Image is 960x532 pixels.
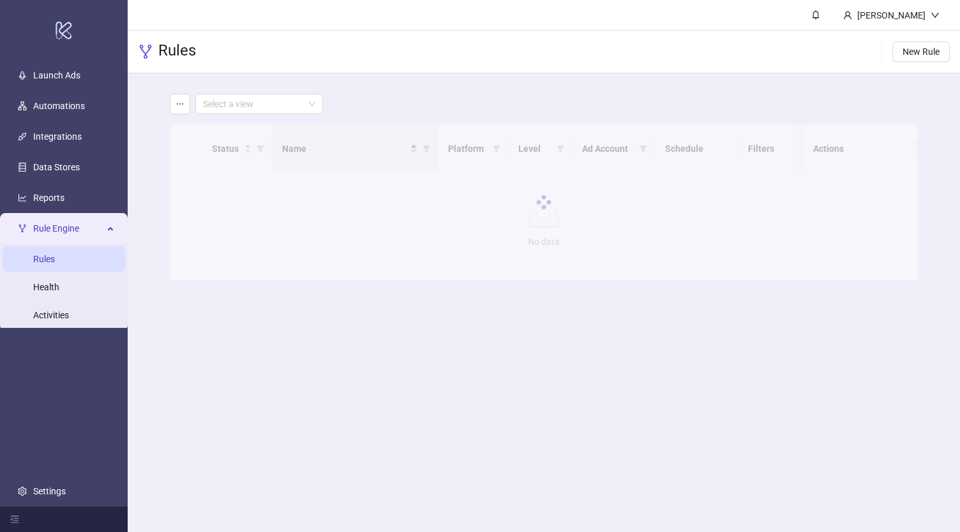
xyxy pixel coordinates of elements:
[33,282,59,292] a: Health
[158,41,196,63] h3: Rules
[10,515,19,524] span: menu-fold
[33,310,69,320] a: Activities
[931,11,940,20] span: down
[33,131,82,142] a: Integrations
[852,8,931,22] div: [PERSON_NAME]
[33,216,103,241] span: Rule Engine
[33,193,64,203] a: Reports
[892,41,950,62] button: New Rule
[18,224,27,233] span: fork
[811,10,820,19] span: bell
[903,47,940,57] span: New Rule
[33,101,85,111] a: Automations
[33,162,80,172] a: Data Stores
[33,70,80,80] a: Launch Ads
[176,100,184,108] span: ellipsis
[33,254,55,264] a: Rules
[33,486,66,496] a: Settings
[138,44,153,59] span: fork
[843,11,852,20] span: user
